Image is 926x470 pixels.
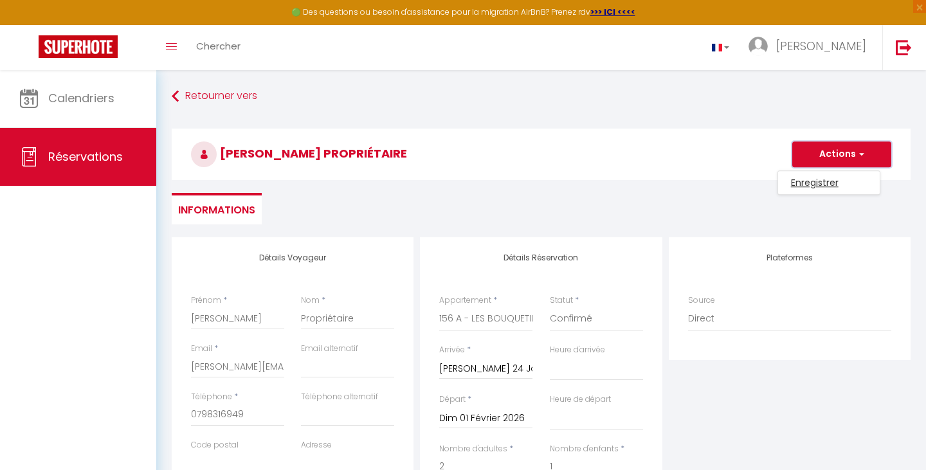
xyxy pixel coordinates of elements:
[550,344,605,356] label: Heure d'arrivée
[301,439,332,451] label: Adresse
[301,294,320,307] label: Nom
[688,253,891,262] h4: Plateformes
[301,391,378,403] label: Téléphone alternatif
[778,174,880,191] a: Enregistrer
[186,25,250,70] a: Chercher
[550,294,573,307] label: Statut
[172,193,262,224] li: Informations
[439,443,507,455] label: Nombre d'adultes
[590,6,635,17] a: >>> ICI <<<<
[749,37,768,56] img: ...
[191,294,221,307] label: Prénom
[439,253,642,262] h4: Détails Réservation
[550,443,619,455] label: Nombre d'enfants
[191,253,394,262] h4: Détails Voyageur
[688,294,715,307] label: Source
[196,39,241,53] span: Chercher
[439,294,491,307] label: Appartement
[48,90,114,106] span: Calendriers
[550,393,611,406] label: Heure de départ
[39,35,118,58] img: Super Booking
[739,25,882,70] a: ... [PERSON_NAME]
[191,343,212,355] label: Email
[439,393,466,406] label: Départ
[172,85,911,108] a: Retourner vers
[48,149,123,165] span: Réservations
[776,38,866,54] span: [PERSON_NAME]
[439,344,465,356] label: Arrivée
[896,39,912,55] img: logout
[301,343,358,355] label: Email alternatif
[792,141,891,167] button: Actions
[191,391,232,403] label: Téléphone
[191,439,239,451] label: Code postal
[191,145,407,161] span: [PERSON_NAME] Propriétaire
